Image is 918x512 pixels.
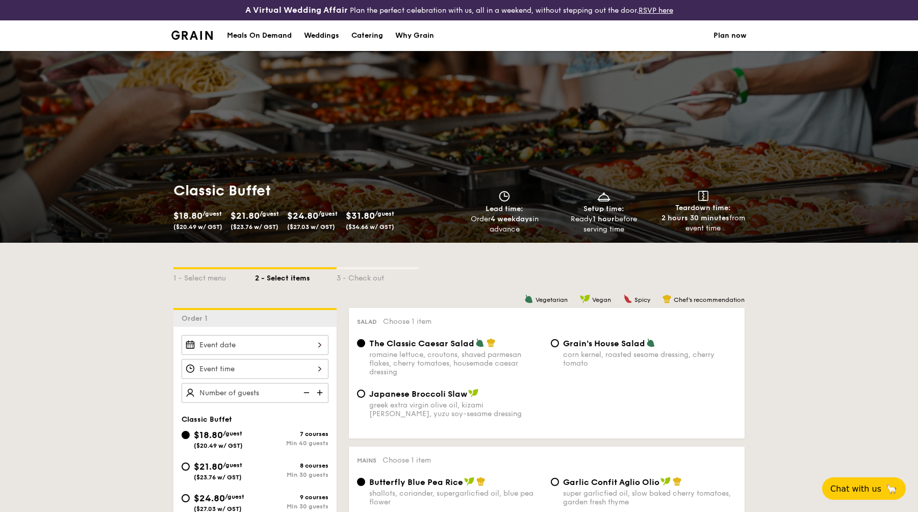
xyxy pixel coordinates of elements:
div: 7 courses [255,430,328,438]
div: super garlicfied oil, slow baked cherry tomatoes, garden fresh thyme [563,489,736,506]
span: Choose 1 item [383,317,431,326]
img: icon-vegan.f8ff3823.svg [468,389,478,398]
span: $18.80 [194,429,223,441]
strong: 2 hours 30 minutes [661,214,729,222]
img: icon-chef-hat.a58ddaea.svg [476,477,486,486]
img: icon-clock.2db775ea.svg [497,191,512,202]
span: $24.80 [287,210,318,221]
span: 🦙 [885,483,898,495]
span: Grain's House Salad [563,339,645,348]
span: Teardown time: [675,203,731,212]
span: Vegan [592,296,611,303]
div: Weddings [304,20,339,51]
div: corn kernel, roasted sesame dressing, cherry tomato [563,350,736,368]
span: Spicy [634,296,650,303]
input: Event date [182,335,328,355]
span: Chat with us [830,484,881,494]
strong: 1 hour [593,215,615,223]
input: Japanese Broccoli Slawgreek extra virgin olive oil, kizami [PERSON_NAME], yuzu soy-sesame dressing [357,390,365,398]
img: icon-vegan.f8ff3823.svg [580,294,590,303]
input: $21.80/guest($23.76 w/ GST)8 coursesMin 30 guests [182,463,190,471]
span: /guest [318,210,338,217]
span: ($20.49 w/ GST) [173,223,222,231]
div: 8 courses [255,462,328,469]
a: Weddings [298,20,345,51]
h1: Classic Buffet [173,182,455,200]
a: Plan now [713,20,747,51]
input: Number of guests [182,383,328,403]
span: Mains [357,457,376,464]
a: Why Grain [389,20,440,51]
div: 9 courses [255,494,328,501]
span: /guest [260,210,279,217]
span: ($20.49 w/ GST) [194,442,243,449]
img: icon-vegan.f8ff3823.svg [464,477,474,486]
img: icon-vegetarian.fe4039eb.svg [524,294,533,303]
div: Min 40 guests [255,440,328,447]
input: Butterfly Blue Pea Riceshallots, coriander, supergarlicfied oil, blue pea flower [357,478,365,486]
span: $21.80 [231,210,260,221]
div: 2 - Select items [255,269,337,284]
span: Salad [357,318,377,325]
span: Classic Buffet [182,415,232,424]
strong: 4 weekdays [491,215,532,223]
span: ($27.03 w/ GST) [287,223,335,231]
span: Order 1 [182,314,212,323]
input: Event time [182,359,328,379]
img: icon-add.58712e84.svg [313,383,328,402]
input: $24.80/guest($27.03 w/ GST)9 coursesMin 30 guests [182,494,190,502]
span: ($34.66 w/ GST) [346,223,394,231]
span: /guest [225,493,244,500]
span: /guest [223,430,242,437]
span: ($23.76 w/ GST) [194,474,242,481]
a: Logotype [171,31,213,40]
img: icon-dish.430c3a2e.svg [596,191,611,202]
span: $24.80 [194,493,225,504]
div: Min 30 guests [255,471,328,478]
span: $18.80 [173,210,202,221]
div: Plan the perfect celebration with us, all in a weekend, without stepping out the door. [165,4,753,16]
div: 3 - Check out [337,269,418,284]
input: $18.80/guest($20.49 w/ GST)7 coursesMin 40 guests [182,431,190,439]
img: Grain [171,31,213,40]
h4: A Virtual Wedding Affair [245,4,348,16]
span: /guest [223,462,242,469]
a: Catering [345,20,389,51]
span: The Classic Caesar Salad [369,339,474,348]
div: 1 - Select menu [173,269,255,284]
span: Choose 1 item [382,456,431,465]
span: $31.80 [346,210,375,221]
span: Chef's recommendation [674,296,745,303]
img: icon-spicy.37a8142b.svg [623,294,632,303]
div: from event time [657,213,749,234]
input: The Classic Caesar Saladromaine lettuce, croutons, shaved parmesan flakes, cherry tomatoes, house... [357,339,365,347]
div: Ready before serving time [558,214,650,235]
a: Meals On Demand [221,20,298,51]
img: icon-chef-hat.a58ddaea.svg [487,338,496,347]
img: icon-vegetarian.fe4039eb.svg [646,338,655,347]
span: /guest [202,210,222,217]
button: Chat with us🦙 [822,477,906,500]
img: icon-vegan.f8ff3823.svg [660,477,671,486]
div: romaine lettuce, croutons, shaved parmesan flakes, cherry tomatoes, housemade caesar dressing [369,350,543,376]
span: Vegetarian [535,296,568,303]
span: ($23.76 w/ GST) [231,223,278,231]
span: Setup time: [583,204,624,213]
span: Garlic Confit Aglio Olio [563,477,659,487]
img: icon-chef-hat.a58ddaea.svg [662,294,672,303]
div: greek extra virgin olive oil, kizami [PERSON_NAME], yuzu soy-sesame dressing [369,401,543,418]
a: RSVP here [639,6,673,15]
div: Order in advance [459,214,550,235]
img: icon-teardown.65201eee.svg [698,191,708,201]
span: Japanese Broccoli Slaw [369,389,467,399]
input: Garlic Confit Aglio Oliosuper garlicfied oil, slow baked cherry tomatoes, garden fresh thyme [551,478,559,486]
span: $21.80 [194,461,223,472]
div: Min 30 guests [255,503,328,510]
span: Lead time: [486,204,523,213]
img: icon-reduce.1d2dbef1.svg [298,383,313,402]
input: Grain's House Saladcorn kernel, roasted sesame dressing, cherry tomato [551,339,559,347]
img: icon-chef-hat.a58ddaea.svg [673,477,682,486]
div: Why Grain [395,20,434,51]
div: Catering [351,20,383,51]
span: Butterfly Blue Pea Rice [369,477,463,487]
